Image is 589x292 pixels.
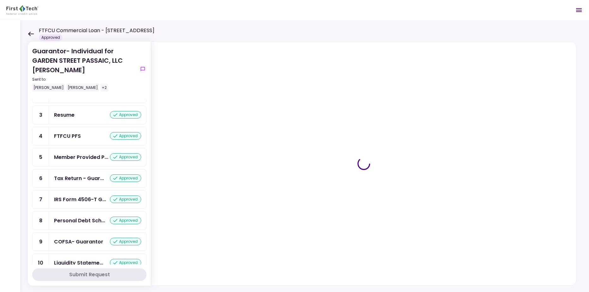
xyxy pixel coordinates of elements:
div: Resume [54,111,75,119]
a: 7IRS Form 4506-T Guarantorapproved [32,190,147,209]
h1: FTFCU Commercial Loan - [STREET_ADDRESS] [39,27,154,34]
a: 9COFSA- Guarantorapproved [32,232,147,251]
div: 6 [33,169,49,187]
div: approved [110,153,141,161]
div: approved [110,132,141,140]
a: 10Liquidity Statements - Guarantorapproved [32,254,147,272]
a: 3Resumeapproved [32,106,147,124]
img: Partner icon [6,5,38,15]
button: show-messages [139,65,147,73]
a: 5Member Provided PFSapproved [32,148,147,166]
div: Guarantor- Individual for GARDEN STREET PASSAIC, LLC [PERSON_NAME] [32,46,136,92]
div: IRS Form 4506-T Guarantor [54,196,106,203]
div: 10 [33,254,49,272]
div: approved [110,238,141,245]
div: Tax Return - Guarantor [54,174,104,182]
div: [PERSON_NAME] [32,84,65,92]
a: 4FTFCU PFSapproved [32,127,147,145]
div: approved [110,174,141,182]
div: Sent to: [32,77,136,82]
div: 4 [33,127,49,145]
div: approved [110,196,141,203]
a: 6Tax Return - Guarantorapproved [32,169,147,188]
div: approved [110,259,141,266]
div: Approved [39,34,63,41]
button: Submit Request [32,268,147,281]
div: +2 [100,84,108,92]
div: 7 [33,190,49,208]
div: Member Provided PFS [54,153,108,161]
div: [PERSON_NAME] [66,84,99,92]
div: Submit Request [69,271,110,278]
button: Open menu [571,3,586,18]
div: FTFCU PFS [54,132,81,140]
div: Personal Debt Schedule [54,217,105,225]
div: approved [110,217,141,224]
div: 9 [33,233,49,251]
div: 3 [33,106,49,124]
a: 8Personal Debt Scheduleapproved [32,211,147,230]
div: 8 [33,212,49,230]
div: Liquidity Statements - Guarantor [54,259,103,267]
div: COFSA- Guarantor [54,238,103,246]
div: 5 [33,148,49,166]
div: approved [110,111,141,119]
